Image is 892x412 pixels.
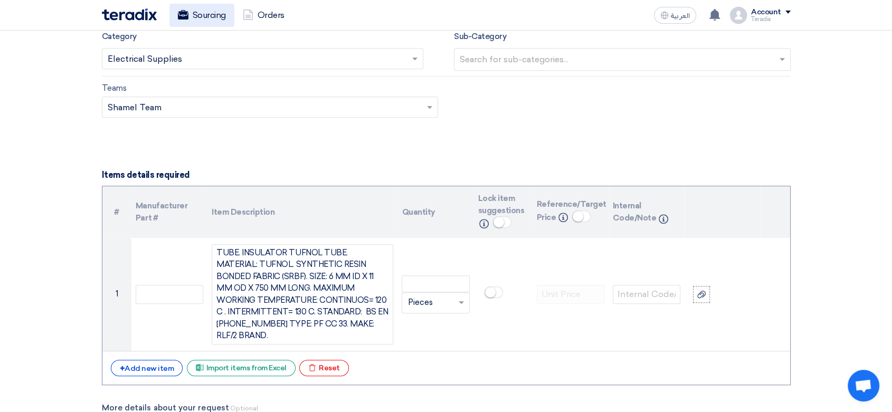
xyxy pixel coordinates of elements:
[613,201,657,223] span: Internal Code/Note
[102,169,190,181] label: Items details required
[212,244,393,344] div: Name
[730,7,747,24] img: profile_test.png
[397,186,473,238] th: Quantity
[654,7,696,24] button: العربية
[478,194,525,215] span: Lock item suggestions
[131,186,207,238] th: Manufacturer Part #
[120,363,125,373] span: +
[299,360,349,376] div: Reset
[454,31,506,43] label: Sub-Category
[537,199,606,222] span: Reference/Target Price
[751,16,791,22] div: Teradix
[848,370,879,401] div: Open chat
[234,4,293,27] a: Orders
[402,275,469,292] input: Amount
[207,186,397,238] th: Item Description
[671,12,690,20] span: العربية
[102,31,137,43] label: Category
[102,82,127,94] label: Teams
[136,285,203,304] input: Model Number
[111,360,183,376] div: Add new item
[613,285,680,304] input: Internal Code/Note
[102,238,131,351] td: 1
[102,186,131,238] th: Serial Number
[537,285,604,304] input: Unit Price
[102,8,157,21] img: Teradix logo
[751,8,781,17] div: Account
[187,360,296,376] div: Import items from Excel
[230,405,259,412] span: Optional
[169,4,234,27] a: Sourcing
